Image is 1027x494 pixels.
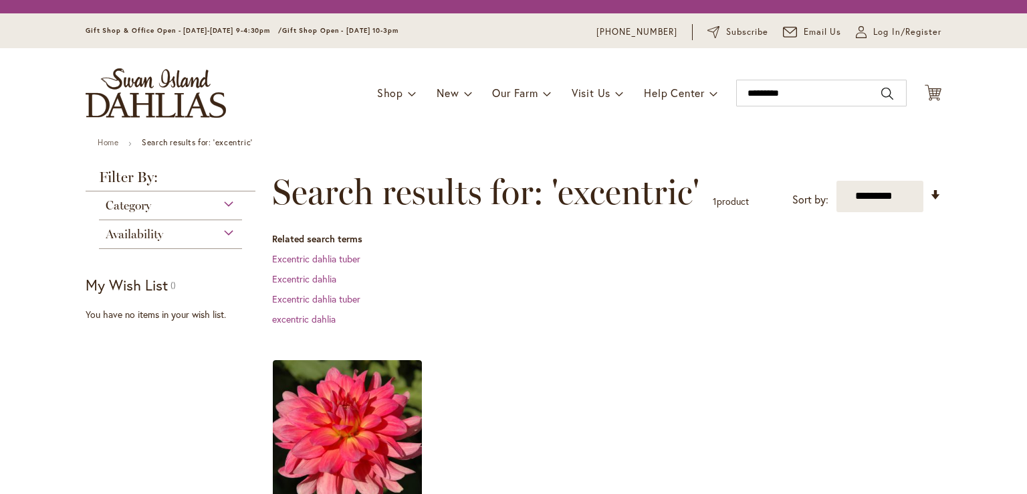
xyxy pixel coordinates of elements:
a: store logo [86,68,226,118]
span: Category [106,198,151,213]
div: You have no items in your wish list. [86,308,264,321]
a: Subscribe [707,25,768,39]
span: New [437,86,459,100]
span: Gift Shop Open - [DATE] 10-3pm [282,26,398,35]
span: Search results for: 'excentric' [272,172,699,212]
a: [PHONE_NUMBER] [596,25,677,39]
a: Excentric dahlia tuber [272,252,360,265]
a: Log In/Register [856,25,941,39]
span: Availability [106,227,163,242]
span: Help Center [644,86,705,100]
span: Subscribe [726,25,768,39]
span: Log In/Register [873,25,941,39]
span: 1 [713,195,717,208]
strong: Search results for: 'excentric' [142,137,253,147]
span: Our Farm [492,86,538,100]
label: Sort by: [792,187,828,212]
span: Email Us [804,25,842,39]
dt: Related search terms [272,232,941,246]
a: Home [98,137,118,147]
span: Shop [377,86,403,100]
a: Excentric dahlia [272,272,336,285]
a: Email Us [783,25,842,39]
button: Search [881,83,893,104]
a: excentric dahlia [272,313,336,325]
span: Gift Shop & Office Open - [DATE]-[DATE] 9-4:30pm / [86,26,282,35]
strong: My Wish List [86,275,168,295]
p: product [713,191,749,212]
span: Visit Us [572,86,610,100]
a: Excentric dahlia tuber [272,293,360,305]
strong: Filter By: [86,170,255,191]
